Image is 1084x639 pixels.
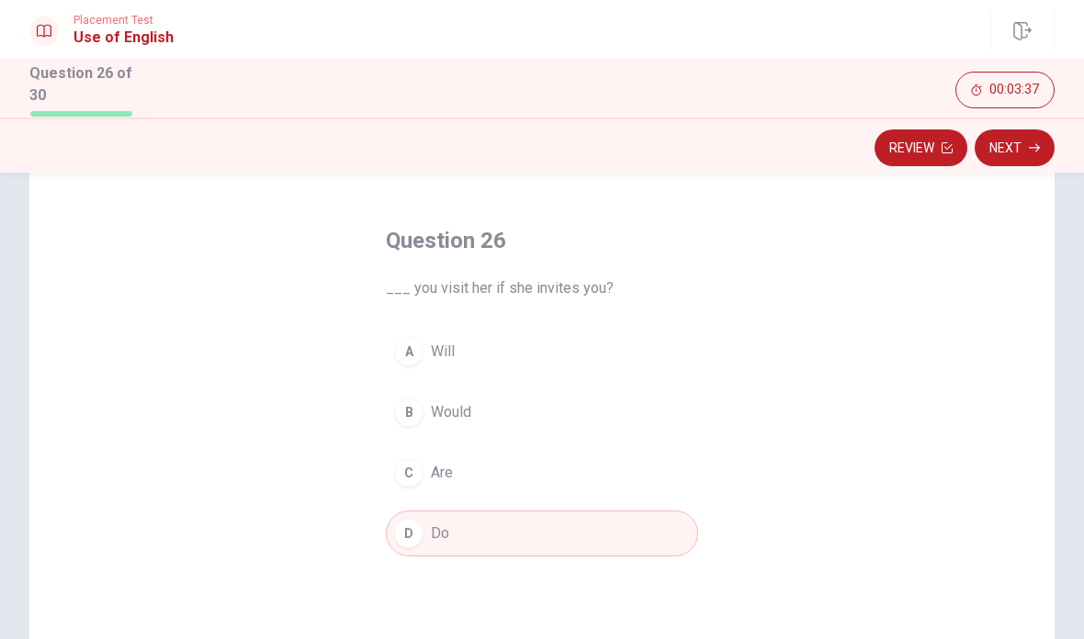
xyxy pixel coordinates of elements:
[975,129,1055,166] button: Next
[989,83,1039,97] span: 00:03:37
[73,14,174,27] span: Placement Test
[431,522,449,544] span: Do
[431,341,455,363] span: Will
[386,329,698,375] button: AWill
[394,519,423,548] div: D
[394,398,423,427] div: B
[73,27,174,49] h1: Use of English
[386,510,698,556] button: DDo
[955,72,1055,108] button: 00:03:37
[394,337,423,366] div: A
[386,277,698,299] span: ___ you visit her if she invites you?
[875,129,967,166] button: Review
[386,450,698,496] button: CAre
[29,62,147,106] h1: Question 26 of 30
[431,462,453,484] span: Are
[386,226,698,255] h4: Question 26
[386,389,698,435] button: BWould
[431,401,471,423] span: Would
[394,458,423,488] div: C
